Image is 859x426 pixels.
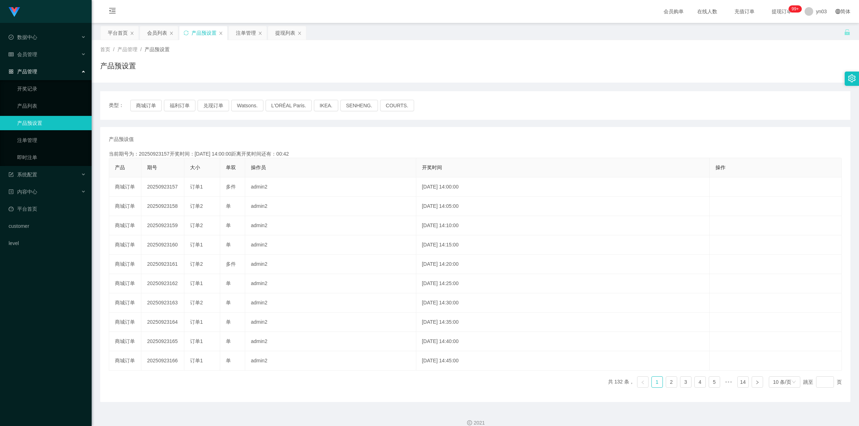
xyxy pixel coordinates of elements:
a: 14 [738,377,748,387]
td: 商城订单 [109,177,141,197]
span: 产品预设置 [145,46,170,52]
td: [DATE] 14:30:00 [416,293,710,313]
i: 图标: unlock [844,29,850,35]
td: 商城订单 [109,216,141,235]
td: 20250923158 [141,197,184,216]
button: 兑现订单 [198,100,229,111]
div: 产品预设置 [191,26,217,40]
td: 20250923166 [141,351,184,371]
span: 操作 [715,165,725,170]
button: COURTS. [380,100,414,111]
span: 内容中心 [9,189,37,195]
td: 商城订单 [109,274,141,293]
td: admin2 [245,332,416,351]
li: 1 [651,376,663,388]
i: 图标: right [755,380,759,385]
span: 单 [226,300,231,305]
i: 图标: close [130,31,134,35]
div: 10 条/页 [773,377,791,387]
td: 商城订单 [109,332,141,351]
i: 图标: close [297,31,302,35]
td: 20250923159 [141,216,184,235]
div: 会员列表 [147,26,167,40]
div: 跳至 页 [803,376,842,388]
i: 图标: setting [848,74,856,82]
span: 订单2 [190,222,203,228]
span: 订单1 [190,280,203,286]
div: 平台首页 [108,26,128,40]
button: L'ORÉAL Paris. [266,100,312,111]
td: 商城订单 [109,235,141,255]
i: 图标: sync [184,30,189,35]
button: 商城订单 [130,100,162,111]
button: Watsons. [231,100,263,111]
span: 订单2 [190,203,203,209]
span: 多件 [226,184,236,190]
td: 20250923160 [141,235,184,255]
span: 充值订单 [731,9,758,14]
span: 多件 [226,261,236,267]
span: 操作员 [251,165,266,170]
td: 商城订单 [109,351,141,371]
i: 图标: check-circle-o [9,35,14,40]
button: 福利订单 [164,100,195,111]
i: 图标: close [258,31,262,35]
li: 14 [737,376,749,388]
td: [DATE] 14:45:00 [416,351,710,371]
a: 即时注单 [17,150,86,165]
li: 4 [694,376,706,388]
td: 20250923163 [141,293,184,313]
td: [DATE] 14:15:00 [416,235,710,255]
td: [DATE] 14:00:00 [416,177,710,197]
span: 在线人数 [694,9,721,14]
i: 图标: global [835,9,840,14]
span: / [113,46,115,52]
i: 图标: profile [9,189,14,194]
td: [DATE] 14:05:00 [416,197,710,216]
i: 图标: close [169,31,174,35]
a: 图标: dashboard平台首页 [9,202,86,216]
td: [DATE] 14:25:00 [416,274,710,293]
div: 当前期号为：20250923157开奖时间：[DATE] 14:00:00距离开奖时间还有：00:42 [109,150,842,158]
div: 注单管理 [236,26,256,40]
td: 20250923157 [141,177,184,197]
span: 产品管理 [9,69,37,74]
i: 图标: table [9,52,14,57]
td: 商城订单 [109,313,141,332]
i: 图标: down [792,380,796,385]
td: admin2 [245,197,416,216]
i: 图标: close [219,31,223,35]
span: 单双 [226,165,236,170]
a: 开奖记录 [17,82,86,96]
li: 3 [680,376,691,388]
i: 图标: copyright [467,420,472,425]
span: 会员管理 [9,52,37,57]
td: 20250923164 [141,313,184,332]
td: 商城订单 [109,197,141,216]
a: customer [9,219,86,233]
span: 订单1 [190,319,203,325]
span: 订单1 [190,358,203,363]
h1: 产品预设置 [100,60,136,71]
span: 单 [226,338,231,344]
span: 单 [226,242,231,248]
span: 订单2 [190,300,203,305]
span: 类型： [109,100,130,111]
i: 图标: left [641,380,645,385]
span: 提现订单 [768,9,795,14]
span: 大小 [190,165,200,170]
span: 单 [226,222,231,228]
span: 产品管理 [117,46,137,52]
button: SENHENG. [340,100,378,111]
td: admin2 [245,216,416,235]
span: 产品预设值 [109,136,134,143]
li: 2 [666,376,677,388]
td: admin2 [245,255,416,274]
span: 订单1 [190,184,203,190]
a: 产品预设置 [17,116,86,130]
a: level [9,236,86,250]
a: 产品列表 [17,99,86,113]
a: 4 [695,377,705,387]
a: 注单管理 [17,133,86,147]
i: 图标: form [9,172,14,177]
